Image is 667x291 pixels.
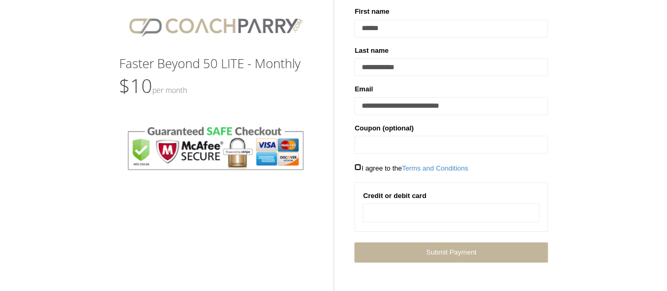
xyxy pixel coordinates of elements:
[119,6,313,46] img: CPlogo.png
[370,209,533,218] iframe: Secure card payment input frame
[426,248,476,256] span: Submit Payment
[354,84,373,95] label: Email
[354,164,468,172] span: I agree to the
[402,164,468,172] a: Terms and Conditions
[354,6,389,17] label: First name
[119,73,187,99] span: $10
[119,57,313,70] h3: Faster Beyond 50 LITE - Monthly
[152,85,187,95] small: Per Month
[354,242,548,262] a: Submit Payment
[354,45,388,56] label: Last name
[363,191,426,201] label: Credit or debit card
[354,123,413,134] label: Coupon (optional)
